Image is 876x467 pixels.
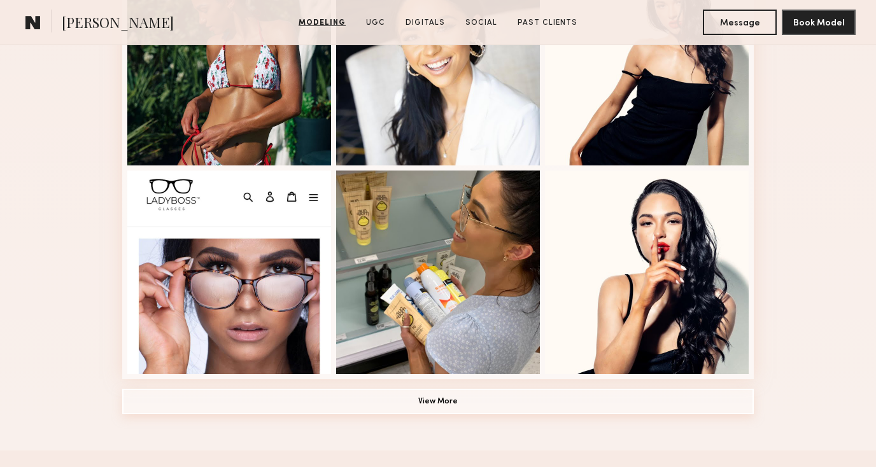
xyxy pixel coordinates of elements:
[460,17,502,29] a: Social
[703,10,777,35] button: Message
[782,17,856,27] a: Book Model
[122,389,754,414] button: View More
[782,10,856,35] button: Book Model
[361,17,390,29] a: UGC
[512,17,583,29] a: Past Clients
[293,17,351,29] a: Modeling
[62,13,174,35] span: [PERSON_NAME]
[400,17,450,29] a: Digitals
